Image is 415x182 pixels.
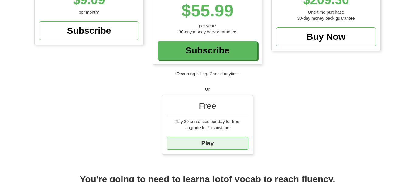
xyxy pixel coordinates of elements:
a: Subscribe [39,21,139,40]
strong: Or [205,87,210,91]
a: Play [167,137,248,150]
div: per year* [158,23,257,29]
div: 30-day money back guarantee [276,15,376,21]
div: per month* [39,9,139,15]
a: Subscribe [158,41,257,60]
div: One-time purchase [276,9,376,15]
div: 30-day money back guarantee [158,29,257,35]
div: Free [167,100,248,115]
a: Buy Now [276,27,376,46]
div: Upgrade to Pro anytime! [167,125,248,131]
div: Play 30 sentences per day for free. [167,118,248,125]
